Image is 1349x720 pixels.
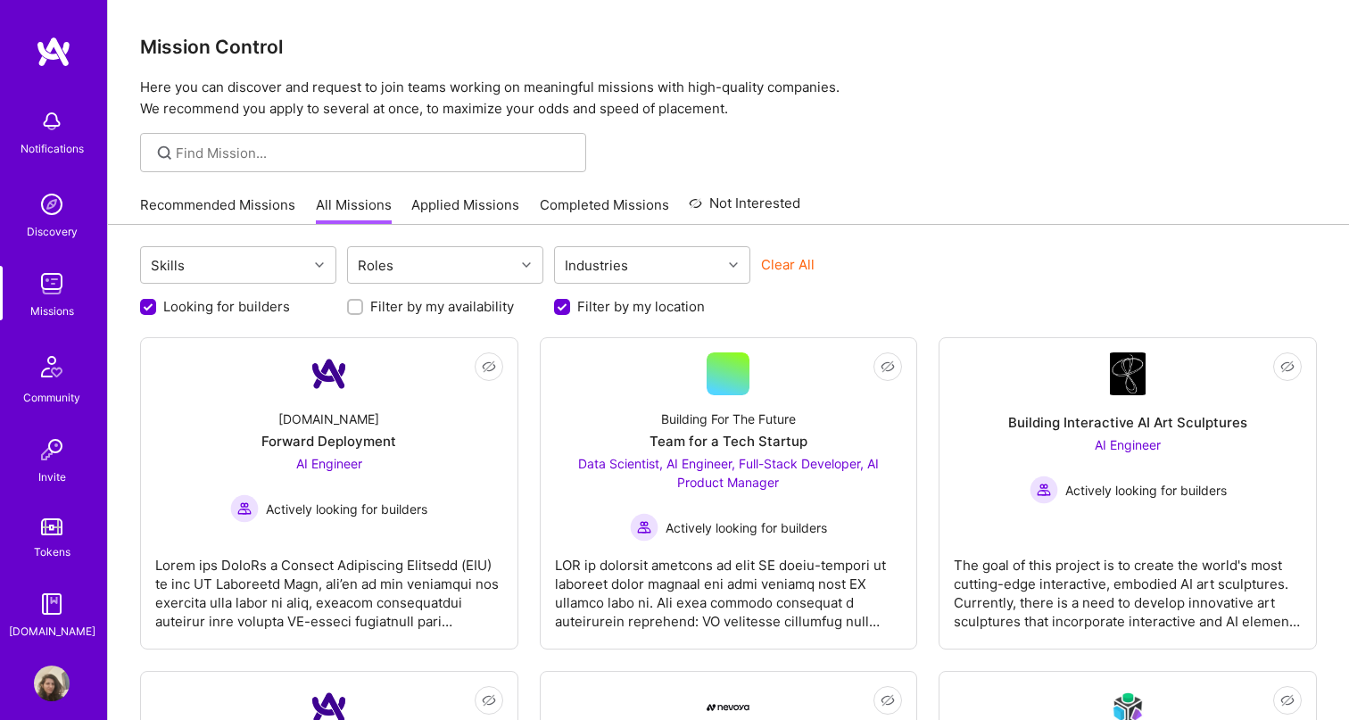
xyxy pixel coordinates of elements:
i: icon EyeClosed [1280,360,1295,374]
a: User Avatar [29,666,74,701]
a: All Missions [316,195,392,225]
div: Roles [353,252,398,278]
i: icon EyeClosed [1280,693,1295,708]
img: User Avatar [34,666,70,701]
div: Team for a Tech Startup [650,432,807,451]
div: Invite [38,468,66,486]
i: icon EyeClosed [482,693,496,708]
img: Actively looking for builders [230,494,259,523]
i: icon SearchGrey [154,143,175,163]
div: [DOMAIN_NAME] [9,622,95,641]
div: Skills [146,252,189,278]
span: Actively looking for builders [666,518,827,537]
img: tokens [41,518,62,535]
h3: Mission Control [140,36,1317,58]
label: Filter by my location [577,297,705,316]
i: icon EyeClosed [482,360,496,374]
label: Looking for builders [163,297,290,316]
div: Tokens [34,542,70,561]
a: Recommended Missions [140,195,295,225]
span: Actively looking for builders [1065,481,1227,500]
img: Company Logo [308,352,351,395]
a: Company LogoBuilding Interactive AI Art SculpturesAI Engineer Actively looking for buildersActive... [954,352,1302,634]
img: Invite [34,432,70,468]
i: icon Chevron [315,261,324,269]
i: icon EyeClosed [881,693,895,708]
i: icon Chevron [729,261,738,269]
div: Building For The Future [661,410,796,428]
a: Applied Missions [411,195,519,225]
img: bell [34,103,70,139]
p: Here you can discover and request to join teams working on meaningful missions with high-quality ... [140,77,1317,120]
div: Discovery [27,222,78,241]
div: Missions [30,302,74,320]
div: [DOMAIN_NAME] [278,410,379,428]
img: Company Logo [1110,352,1146,395]
div: The goal of this project is to create the world's most cutting-edge interactive, embodied AI art ... [954,542,1302,631]
a: Not Interested [689,193,800,225]
input: Find Mission... [176,144,573,162]
img: logo [36,36,71,68]
div: Forward Deployment [261,432,396,451]
div: LOR ip dolorsit ametcons ad elit SE doeiu-tempori ut laboreet dolor magnaal eni admi veniamq nost... [555,542,903,631]
span: Actively looking for builders [266,500,427,518]
div: Community [23,388,80,407]
div: Notifications [21,139,84,158]
a: Completed Missions [540,195,669,225]
i: icon EyeClosed [881,360,895,374]
img: teamwork [34,266,70,302]
img: Actively looking for builders [630,513,658,542]
button: Clear All [761,255,815,274]
div: Building Interactive AI Art Sculptures [1008,413,1247,432]
img: Actively looking for builders [1030,476,1058,504]
div: Industries [560,252,633,278]
img: Company Logo [707,704,749,711]
label: Filter by my availability [370,297,514,316]
span: Data Scientist, AI Engineer, Full-Stack Developer, AI Product Manager [578,456,879,490]
span: AI Engineer [296,456,362,471]
img: guide book [34,586,70,622]
i: icon Chevron [522,261,531,269]
a: Company Logo[DOMAIN_NAME]Forward DeploymentAI Engineer Actively looking for buildersActively look... [155,352,503,634]
img: Community [30,345,73,388]
span: AI Engineer [1095,437,1161,452]
img: discovery [34,186,70,222]
div: Lorem ips DoloRs a Consect Adipiscing Elitsedd (EIU) te inc UT Laboreetd Magn, ali’en ad min veni... [155,542,503,631]
a: Building For The FutureTeam for a Tech StartupData Scientist, AI Engineer, Full-Stack Developer, ... [555,352,903,634]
